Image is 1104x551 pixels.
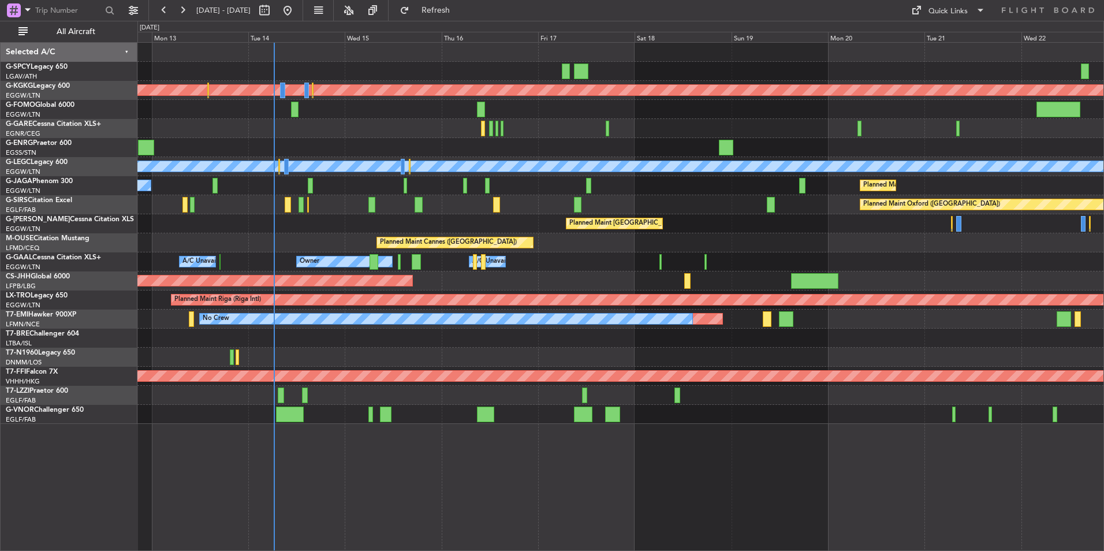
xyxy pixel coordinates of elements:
[6,64,68,70] a: G-SPCYLegacy 650
[6,121,101,128] a: G-GARECessna Citation XLS+
[6,235,89,242] a: M-OUSECitation Mustang
[6,140,33,147] span: G-ENRG
[6,206,36,214] a: EGLF/FAB
[6,330,79,337] a: T7-BREChallenger 604
[6,282,36,291] a: LFPB/LBG
[6,102,35,109] span: G-FOMO
[6,244,39,252] a: LFMD/CEQ
[345,32,441,42] div: Wed 15
[905,1,991,20] button: Quick Links
[924,32,1021,42] div: Tue 21
[6,197,28,204] span: G-SIRS
[412,6,460,14] span: Refresh
[442,32,538,42] div: Thu 16
[196,5,251,16] span: [DATE] - [DATE]
[6,358,42,367] a: DNMM/LOS
[6,159,68,166] a: G-LEGCLegacy 600
[6,292,31,299] span: LX-TRO
[6,235,33,242] span: M-OUSE
[6,292,68,299] a: LX-TROLegacy 650
[6,415,36,424] a: EGLF/FAB
[6,110,40,119] a: EGGW/LTN
[6,273,31,280] span: CS-JHH
[6,407,84,414] a: G-VNORChallenger 650
[6,396,36,405] a: EGLF/FAB
[6,349,38,356] span: T7-N1960
[394,1,464,20] button: Refresh
[6,349,75,356] a: T7-N1960Legacy 650
[472,253,520,270] div: A/C Unavailable
[203,310,229,327] div: No Crew
[248,32,345,42] div: Tue 14
[6,216,70,223] span: G-[PERSON_NAME]
[6,178,73,185] a: G-JAGAPhenom 300
[182,253,230,270] div: A/C Unavailable
[863,196,1000,213] div: Planned Maint Oxford ([GEOGRAPHIC_DATA])
[174,291,261,308] div: Planned Maint Riga (Riga Intl)
[569,215,751,232] div: Planned Maint [GEOGRAPHIC_DATA] ([GEOGRAPHIC_DATA])
[6,178,32,185] span: G-JAGA
[6,159,31,166] span: G-LEGC
[6,330,29,337] span: T7-BRE
[6,83,33,90] span: G-KGKG
[6,254,32,261] span: G-GAAL
[6,91,40,100] a: EGGW/LTN
[152,32,248,42] div: Mon 13
[863,177,1045,194] div: Planned Maint [GEOGRAPHIC_DATA] ([GEOGRAPHIC_DATA])
[6,254,101,261] a: G-GAALCessna Citation XLS+
[300,253,319,270] div: Owner
[6,102,74,109] a: G-FOMOGlobal 6000
[30,28,122,36] span: All Aircraft
[6,121,32,128] span: G-GARE
[6,263,40,271] a: EGGW/LTN
[6,129,40,138] a: EGNR/CEG
[6,167,40,176] a: EGGW/LTN
[6,407,34,414] span: G-VNOR
[6,72,37,81] a: LGAV/ATH
[6,225,40,233] a: EGGW/LTN
[6,368,26,375] span: T7-FFI
[538,32,635,42] div: Fri 17
[6,339,32,348] a: LTBA/ISL
[635,32,731,42] div: Sat 18
[6,197,72,204] a: G-SIRSCitation Excel
[380,234,517,251] div: Planned Maint Cannes ([GEOGRAPHIC_DATA])
[6,216,134,223] a: G-[PERSON_NAME]Cessna Citation XLS
[6,273,70,280] a: CS-JHHGlobal 6000
[6,368,58,375] a: T7-FFIFalcon 7X
[6,64,31,70] span: G-SPCY
[732,32,828,42] div: Sun 19
[6,311,28,318] span: T7-EMI
[13,23,125,41] button: All Aircraft
[6,377,40,386] a: VHHH/HKG
[828,32,924,42] div: Mon 20
[140,23,159,33] div: [DATE]
[6,140,72,147] a: G-ENRGPraetor 600
[6,388,29,394] span: T7-LZZI
[6,301,40,310] a: EGGW/LTN
[6,388,68,394] a: T7-LZZIPraetor 600
[6,187,40,195] a: EGGW/LTN
[6,83,70,90] a: G-KGKGLegacy 600
[35,2,102,19] input: Trip Number
[928,6,968,17] div: Quick Links
[6,311,76,318] a: T7-EMIHawker 900XP
[6,148,36,157] a: EGSS/STN
[6,320,40,329] a: LFMN/NCE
